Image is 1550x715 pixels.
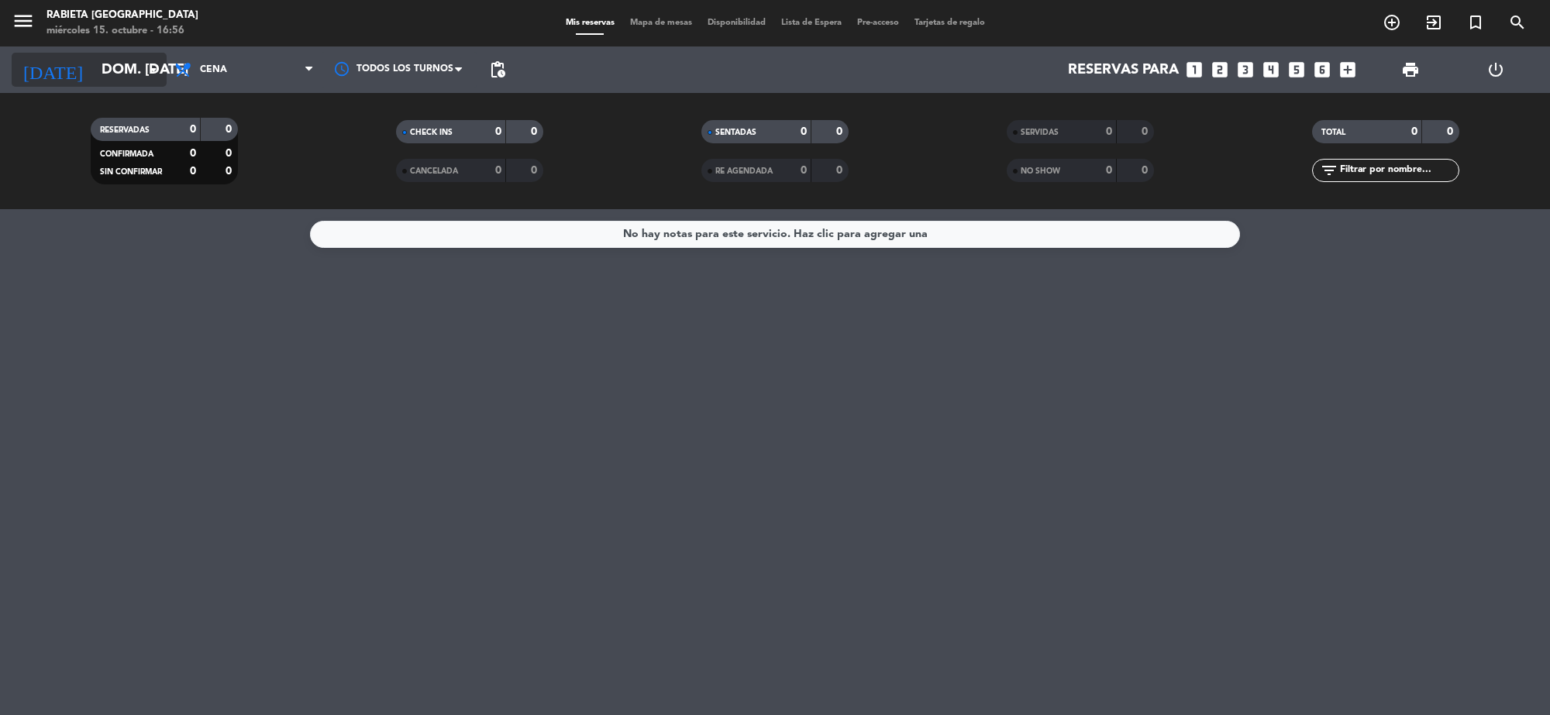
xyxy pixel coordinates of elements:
[1338,162,1459,179] input: Filtrar por nombre...
[12,9,35,33] i: menu
[1338,60,1358,80] i: add_box
[1286,60,1307,80] i: looks_5
[1466,13,1485,32] i: turned_in_not
[100,126,150,134] span: RESERVADAS
[531,165,540,176] strong: 0
[1447,126,1456,137] strong: 0
[410,129,453,136] span: CHECK INS
[1320,161,1338,180] i: filter_list
[12,9,35,38] button: menu
[410,167,458,175] span: CANCELADA
[190,124,196,135] strong: 0
[907,19,993,27] span: Tarjetas de regalo
[801,165,807,176] strong: 0
[1401,60,1420,79] span: print
[531,126,540,137] strong: 0
[715,129,756,136] span: SENTADAS
[1210,60,1230,80] i: looks_two
[1261,60,1281,80] i: looks_4
[849,19,907,27] span: Pre-acceso
[836,126,846,137] strong: 0
[100,168,162,176] span: SIN CONFIRMAR
[1424,13,1443,32] i: exit_to_app
[623,225,928,243] div: No hay notas para este servicio. Haz clic para agregar una
[1508,13,1527,32] i: search
[226,124,235,135] strong: 0
[144,60,163,79] i: arrow_drop_down
[715,167,773,175] span: RE AGENDADA
[100,150,153,158] span: CONFIRMADA
[495,165,501,176] strong: 0
[1453,46,1538,93] div: LOG OUT
[773,19,849,27] span: Lista de Espera
[190,148,196,159] strong: 0
[1411,126,1417,137] strong: 0
[1312,60,1332,80] i: looks_6
[226,148,235,159] strong: 0
[558,19,622,27] span: Mis reservas
[1021,129,1059,136] span: SERVIDAS
[1106,126,1112,137] strong: 0
[1106,165,1112,176] strong: 0
[495,126,501,137] strong: 0
[700,19,773,27] span: Disponibilidad
[46,23,198,39] div: miércoles 15. octubre - 16:56
[200,64,227,75] span: Cena
[1142,126,1151,137] strong: 0
[1321,129,1345,136] span: TOTAL
[1142,165,1151,176] strong: 0
[190,166,196,177] strong: 0
[1235,60,1255,80] i: looks_3
[46,8,198,23] div: Rabieta [GEOGRAPHIC_DATA]
[836,165,846,176] strong: 0
[1486,60,1505,79] i: power_settings_new
[1383,13,1401,32] i: add_circle_outline
[1184,60,1204,80] i: looks_one
[488,60,507,79] span: pending_actions
[1021,167,1060,175] span: NO SHOW
[801,126,807,137] strong: 0
[12,53,94,87] i: [DATE]
[622,19,700,27] span: Mapa de mesas
[226,166,235,177] strong: 0
[1068,61,1179,78] span: Reservas para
